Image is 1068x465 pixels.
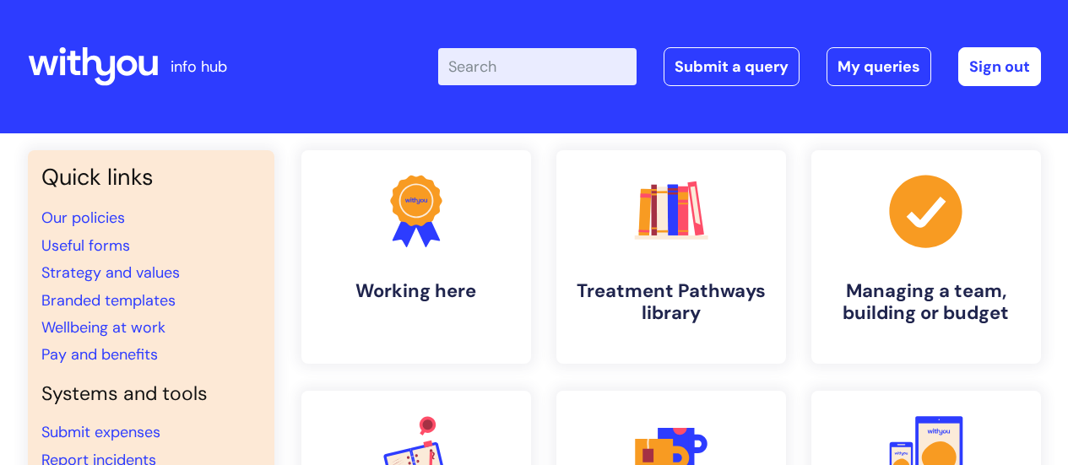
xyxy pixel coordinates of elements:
h4: Systems and tools [41,382,261,406]
a: Treatment Pathways library [556,150,786,364]
h4: Managing a team, building or budget [825,280,1027,325]
div: | - [438,47,1041,86]
input: Search [438,48,637,85]
a: Sign out [958,47,1041,86]
a: Working here [301,150,531,364]
a: Branded templates [41,290,176,311]
a: Strategy and values [41,262,180,283]
a: Useful forms [41,235,130,256]
h3: Quick links [41,164,261,191]
h4: Treatment Pathways library [570,280,773,325]
a: Wellbeing at work [41,317,165,338]
a: Submit a query [664,47,800,86]
p: info hub [171,53,227,80]
a: Managing a team, building or budget [811,150,1041,364]
h4: Working here [315,280,518,302]
a: Our policies [41,208,125,228]
a: Pay and benefits [41,344,158,365]
a: Submit expenses [41,422,160,442]
a: My queries [827,47,931,86]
